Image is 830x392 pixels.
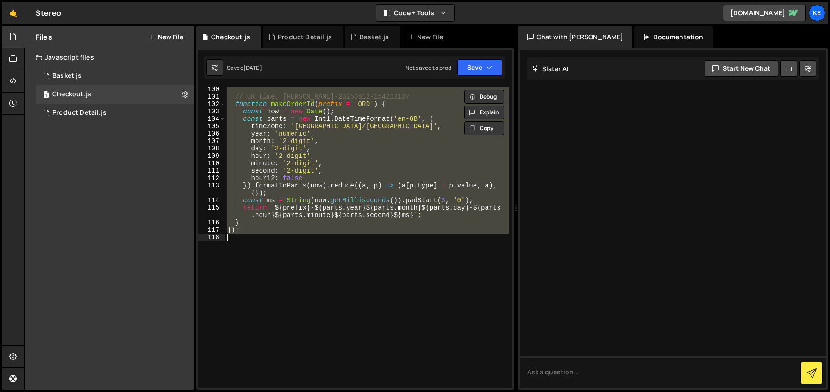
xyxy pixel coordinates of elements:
div: 103 [198,108,225,115]
div: 115 [198,204,225,219]
div: Checkout.js [211,32,250,42]
div: Product Detail.js [52,109,106,117]
div: 117 [198,226,225,234]
div: New File [408,32,447,42]
div: 104 [198,115,225,123]
div: 8215/44731.js [36,85,194,104]
div: Checkout.js [52,90,91,99]
button: Explain [464,106,504,119]
div: Stereo [36,7,61,19]
div: [DATE] [243,64,262,72]
button: Debug [464,90,504,104]
div: 107 [198,137,225,145]
div: 108 [198,145,225,152]
span: 1 [44,92,49,99]
div: Javascript files [25,48,194,67]
button: Save [457,59,502,76]
a: Ke [809,5,825,21]
div: Not saved to prod [406,64,452,72]
div: 100 [198,86,225,93]
div: 113 [198,182,225,197]
div: Chat with [PERSON_NAME] [518,26,633,48]
button: New File [149,33,183,41]
div: Basket.js [360,32,389,42]
div: 102 [198,100,225,108]
div: 116 [198,219,225,226]
a: 🤙 [2,2,25,24]
div: 105 [198,123,225,130]
div: Documentation [634,26,712,48]
div: Saved [227,64,262,72]
h2: Files [36,32,52,42]
button: Code + Tools [376,5,454,21]
div: Product Detail.js [36,104,194,122]
div: 118 [198,234,225,241]
h2: Slater AI [532,64,569,73]
button: Copy [464,121,504,135]
div: Basket.js [36,67,194,85]
div: 110 [198,160,225,167]
div: 101 [198,93,225,100]
div: 109 [198,152,225,160]
a: [DOMAIN_NAME] [723,5,806,21]
div: Basket.js [52,72,81,80]
div: 114 [198,197,225,204]
div: 112 [198,174,225,182]
div: 106 [198,130,225,137]
div: 111 [198,167,225,174]
button: Start new chat [705,60,778,77]
div: Product Detail.js [278,32,332,42]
